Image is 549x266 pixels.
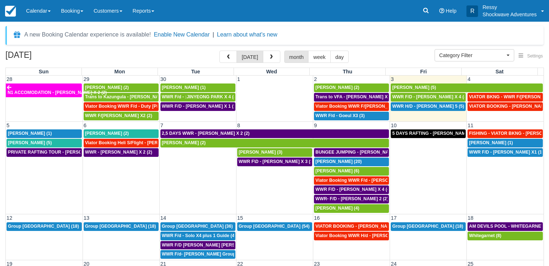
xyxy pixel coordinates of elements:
[315,104,416,109] span: Viator Booking WWR F/[PERSON_NAME] X 2 (2)
[315,94,398,99] span: Trans to VFA - [PERSON_NAME] X 2 (2)
[114,69,125,74] span: Mon
[315,168,359,173] span: [PERSON_NAME] (6)
[24,30,151,39] div: A new Booking Calendar experience is available!
[392,94,468,99] span: WWR F/D - [PERSON_NAME] X 4 (4)
[315,224,410,229] span: VIATOR BOOKING - [PERSON_NAME] X 4 (4)
[160,93,235,102] a: WWR F/d - :JINYEONG PARK X 4 (4)
[314,112,389,120] a: WWR F/d - Goeul X3 (3)
[160,222,235,231] a: Group [GEOGRAPHIC_DATA] (36)
[495,69,503,74] span: Sat
[391,83,543,92] a: [PERSON_NAME] (5)
[391,102,466,111] a: WWR H/D - [PERSON_NAME] 5 (5)
[392,131,484,136] span: 5 DAYS RAFTING - [PERSON_NAME] X 2 (4)
[314,167,389,176] a: [PERSON_NAME] (6)
[314,195,389,203] a: WWR- F/D - [PERSON_NAME] 2 (2)
[85,104,200,109] span: Viator Booking WWR F/d - Duty [PERSON_NAME] 2 (2)
[160,241,235,250] a: WWR F/D [PERSON_NAME] [PERSON_NAME] GROVVE X2 (1)
[314,222,389,231] a: VIATOR BOOKING - [PERSON_NAME] X 4 (4)
[85,131,129,136] span: [PERSON_NAME] (2)
[85,224,156,229] span: Group [GEOGRAPHIC_DATA] (18)
[514,51,547,61] button: Settings
[468,232,543,240] a: Whitegarnet (8)
[83,76,90,82] span: 29
[8,224,79,229] span: Group [GEOGRAPHIC_DATA] (18)
[313,123,318,128] span: 9
[7,148,82,157] a: PRIVATE RAFTING TOUR - [PERSON_NAME] X 5 (5)
[315,187,391,192] span: WWR F/D - [PERSON_NAME] X 4 (4)
[315,178,460,183] span: Viator Booking WWR F/d - [PERSON_NAME] [PERSON_NAME] X2 (2)
[390,215,397,221] span: 17
[85,85,129,90] span: [PERSON_NAME] (2)
[482,11,537,18] p: Shockwave Adventures
[390,123,397,128] span: 10
[391,93,466,102] a: WWR F/D - [PERSON_NAME] X 4 (4)
[315,159,362,164] span: [PERSON_NAME] (20)
[467,76,471,82] span: 4
[315,233,424,238] span: Viator Booking WWR H/d - [PERSON_NAME] X 4 (4)
[160,139,389,147] a: [PERSON_NAME] (2)
[84,148,159,157] a: WWR - [PERSON_NAME] X 2 (2)
[8,131,52,136] span: [PERSON_NAME] (1)
[314,158,389,166] a: [PERSON_NAME] (20)
[469,150,543,155] span: WWR F/D - [PERSON_NAME] X1 (1)
[84,139,159,147] a: Viator Booking Heli S/Flight - [PERSON_NAME] X 1 (1)
[343,69,352,74] span: Thu
[6,215,13,221] span: 12
[160,250,235,259] a: WWR F/d- [PERSON_NAME] Group X 30 (30)
[162,140,206,145] span: [PERSON_NAME] (2)
[236,76,241,82] span: 1
[160,102,235,111] a: WWR F/D - [PERSON_NAME] X 1 (1)
[469,140,513,145] span: [PERSON_NAME] (1)
[315,196,388,201] span: WWR- F/D - [PERSON_NAME] 2 (2)
[84,93,159,102] a: Trans to Kazungula - [PERSON_NAME] x 1 (2)
[154,31,210,38] button: Enable New Calendar
[391,222,466,231] a: Group [GEOGRAPHIC_DATA] (18)
[330,51,349,63] button: day
[162,104,238,109] span: WWR F/D - [PERSON_NAME] X 1 (1)
[85,150,152,155] span: WWR - [PERSON_NAME] X 2 (2)
[39,69,49,74] span: Sun
[420,69,427,74] span: Fri
[392,104,464,109] span: WWR H/D - [PERSON_NAME] 5 (5)
[84,112,159,120] a: WWR F/[PERSON_NAME] X2 (2)
[162,85,206,90] span: [PERSON_NAME] (1)
[468,222,543,231] a: AM DEVILS POOL - WHITEGARNET X4 (4)
[237,222,312,231] a: Group [GEOGRAPHIC_DATA] (54)
[314,102,389,111] a: Viator Booking WWR F/[PERSON_NAME] X 2 (2)
[7,222,82,231] a: Group [GEOGRAPHIC_DATA] (18)
[466,5,478,17] div: R
[162,224,233,229] span: Group [GEOGRAPHIC_DATA] (36)
[84,83,159,92] a: [PERSON_NAME] (2)
[85,94,181,99] span: Trans to Kazungula - [PERSON_NAME] x 1 (2)
[160,215,167,221] span: 14
[315,85,359,90] span: [PERSON_NAME] (2)
[468,93,543,102] a: VIATOR BKNG - WWR F/[PERSON_NAME] 3 (3)
[6,123,10,128] span: 5
[467,123,474,128] span: 11
[162,131,250,136] span: 2,5 DAYS WWR - [PERSON_NAME] X 2 (2)
[236,215,244,221] span: 15
[160,232,235,240] a: WWR F/d - Solo X4 plus 1 Guide (4)
[213,31,214,38] span: |
[313,215,320,221] span: 16
[266,69,277,74] span: Wed
[236,51,263,63] button: [DATE]
[314,148,389,157] a: BUNGEE JUMPING - [PERSON_NAME] 2 (2)
[314,185,389,194] a: WWR F/D - [PERSON_NAME] X 4 (4)
[7,129,82,138] a: [PERSON_NAME] (1)
[468,129,543,138] a: FISHING - VIATOR BKNG - [PERSON_NAME] 2 (2)
[83,215,90,221] span: 13
[6,83,82,97] a: N1 ACCOMODATION - [PERSON_NAME] X 2 (2)
[162,233,236,238] span: WWR F/d - Solo X4 plus 1 Guide (4)
[313,76,318,82] span: 2
[8,90,107,95] span: N1 ACCOMODATION - [PERSON_NAME] X 2 (2)
[5,51,97,64] h2: [DATE]
[392,224,463,229] span: Group [GEOGRAPHIC_DATA] (18)
[390,76,394,82] span: 3
[314,83,389,92] a: [PERSON_NAME] (2)
[467,215,474,221] span: 18
[84,222,159,231] a: Group [GEOGRAPHIC_DATA] (18)
[468,102,543,111] a: VIATOR BOOKING - [PERSON_NAME] 2 (2)
[527,53,543,59] span: Settings
[314,204,389,213] a: [PERSON_NAME] (4)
